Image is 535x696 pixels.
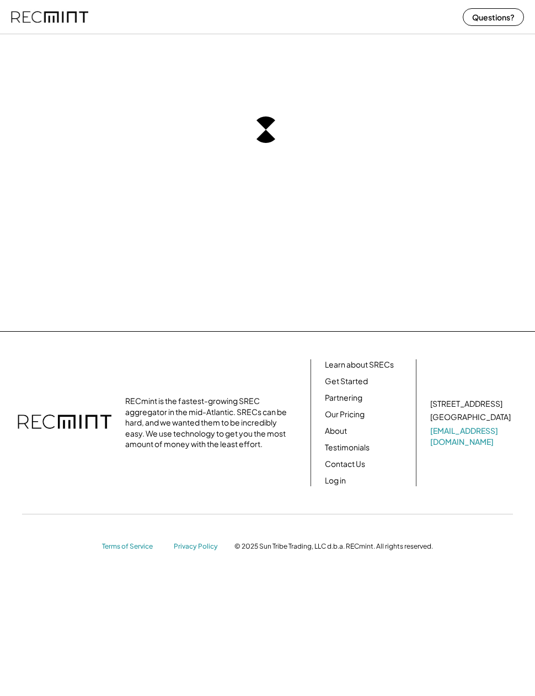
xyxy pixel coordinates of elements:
img: recmint-logotype%403x.png [18,403,111,442]
img: recmint-logotype%403x%20%281%29.jpeg [11,2,88,31]
a: Our Pricing [325,409,365,420]
a: Contact Us [325,459,365,470]
a: Testimonials [325,442,370,453]
a: Get Started [325,376,368,387]
div: © 2025 Sun Tribe Trading, LLC d.b.a. RECmint. All rights reserved. [234,542,433,551]
div: RECmint is the fastest-growing SREC aggregator in the mid-Atlantic. SRECs can be hard, and we wan... [125,396,291,450]
button: Questions? [463,8,524,26]
a: Partnering [325,392,362,403]
a: Log in [325,475,346,486]
div: [GEOGRAPHIC_DATA] [430,412,511,423]
a: Learn about SRECs [325,359,394,370]
a: Privacy Policy [174,542,223,551]
a: Terms of Service [102,542,163,551]
a: About [325,426,347,437]
div: [STREET_ADDRESS] [430,399,502,410]
a: [EMAIL_ADDRESS][DOMAIN_NAME] [430,426,513,447]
